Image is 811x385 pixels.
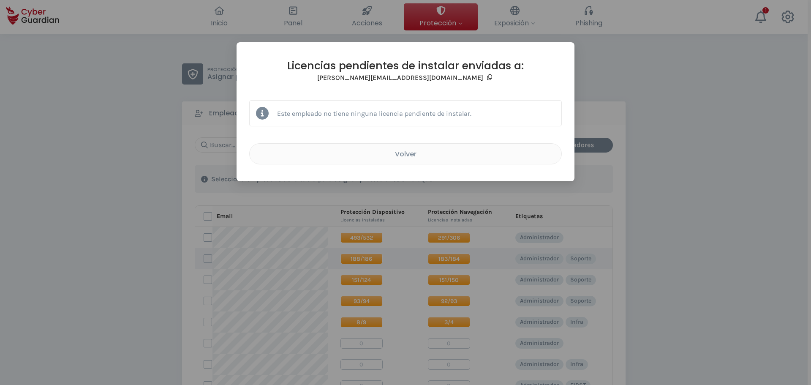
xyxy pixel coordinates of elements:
h3: [PERSON_NAME][EMAIL_ADDRESS][DOMAIN_NAME] [317,74,483,82]
div: Volver [256,149,555,159]
p: Este empleado no tiene ninguna licencia pendiente de instalar. [277,109,471,117]
button: Copy email [485,72,494,83]
h2: Licencias pendientes de instalar enviadas a: [249,59,562,72]
button: Volver [249,143,562,164]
